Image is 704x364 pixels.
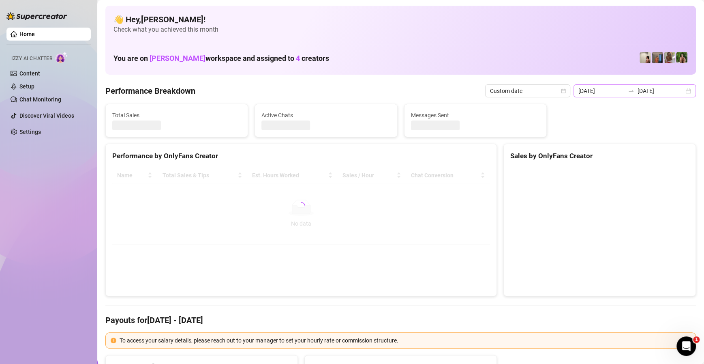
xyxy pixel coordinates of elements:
[19,70,40,77] a: Content
[296,54,300,62] span: 4
[676,52,687,63] img: Nathaniel
[628,88,634,94] span: swap-right
[150,54,205,62] span: [PERSON_NAME]
[105,85,195,97] h4: Performance Breakdown
[19,31,35,37] a: Home
[628,88,634,94] span: to
[6,12,67,20] img: logo-BBDzfeDw.svg
[113,25,688,34] span: Check what you achieved this month
[19,96,61,103] a: Chat Monitoring
[561,88,566,93] span: calendar
[19,112,74,119] a: Discover Viral Videos
[112,111,241,120] span: Total Sales
[19,129,41,135] a: Settings
[640,52,651,63] img: Ralphy
[676,336,696,356] iframe: Intercom live chat
[652,52,663,63] img: Wayne
[105,314,696,326] h4: Payouts for [DATE] - [DATE]
[113,14,688,25] h4: 👋 Hey, [PERSON_NAME] !
[638,86,684,95] input: End date
[510,151,689,162] div: Sales by OnlyFans Creator
[411,111,540,120] span: Messages Sent
[578,86,625,95] input: Start date
[120,336,691,345] div: To access your salary details, please reach out to your manager to set your hourly rate or commis...
[113,54,329,63] h1: You are on workspace and assigned to creators
[693,336,700,343] span: 1
[490,85,565,97] span: Custom date
[112,151,490,162] div: Performance by OnlyFans Creator
[11,55,52,62] span: Izzy AI Chatter
[111,338,116,343] span: exclamation-circle
[664,52,675,63] img: Nathaniel
[261,111,390,120] span: Active Chats
[19,83,34,90] a: Setup
[56,52,68,63] img: AI Chatter
[295,200,306,211] span: loading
